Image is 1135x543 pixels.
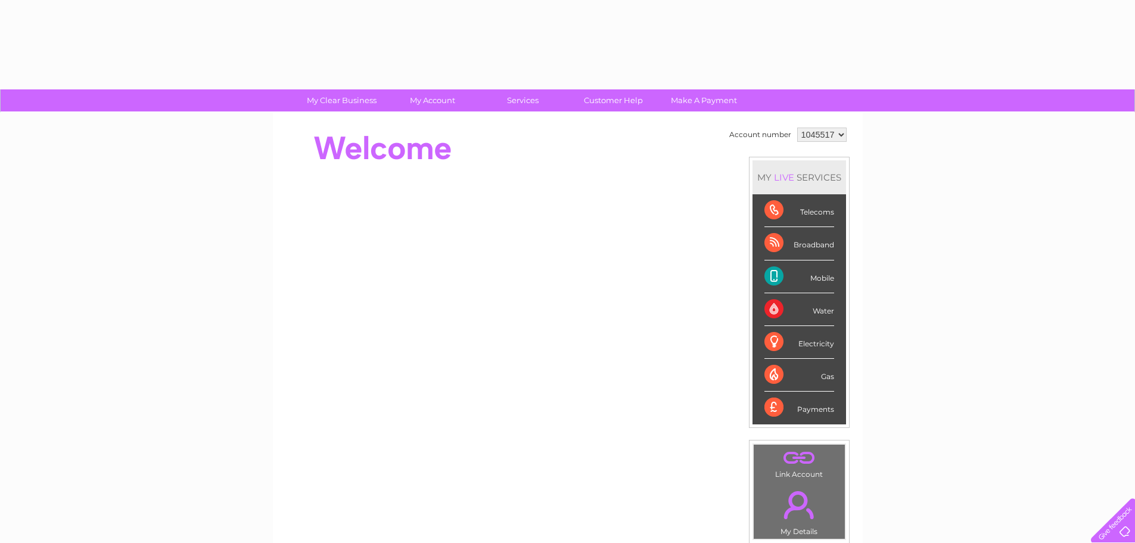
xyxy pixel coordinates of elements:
[764,227,834,260] div: Broadband
[764,194,834,227] div: Telecoms
[757,484,842,526] a: .
[764,326,834,359] div: Electricity
[764,392,834,424] div: Payments
[764,359,834,392] div: Gas
[655,89,753,111] a: Make A Payment
[752,160,846,194] div: MY SERVICES
[764,260,834,293] div: Mobile
[757,448,842,468] a: .
[772,172,797,183] div: LIVE
[753,481,845,539] td: My Details
[474,89,572,111] a: Services
[753,444,845,482] td: Link Account
[293,89,391,111] a: My Clear Business
[726,125,794,145] td: Account number
[764,293,834,326] div: Water
[383,89,481,111] a: My Account
[564,89,663,111] a: Customer Help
